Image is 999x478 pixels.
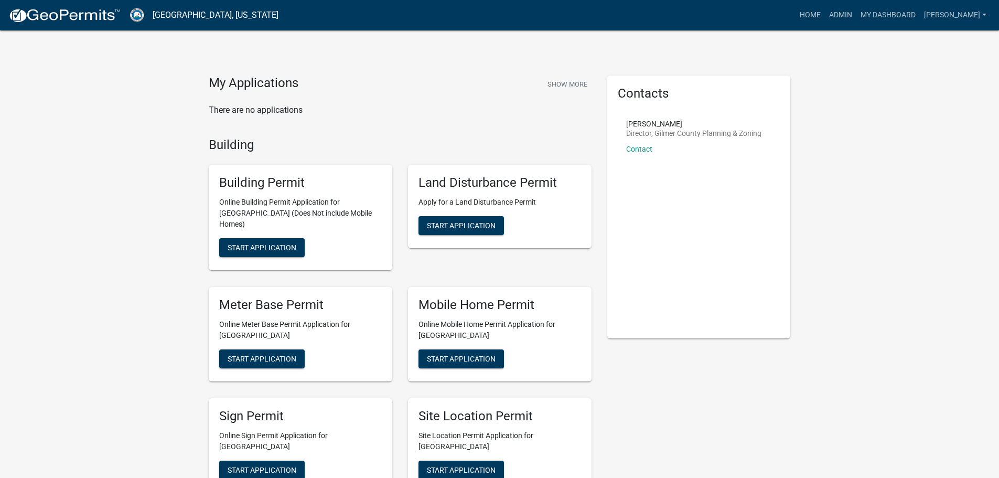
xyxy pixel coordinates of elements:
a: [PERSON_NAME] [920,5,991,25]
p: Site Location Permit Application for [GEOGRAPHIC_DATA] [418,430,581,452]
p: Apply for a Land Disturbance Permit [418,197,581,208]
button: Start Application [418,216,504,235]
h5: Contacts [618,86,780,101]
p: Online Meter Base Permit Application for [GEOGRAPHIC_DATA] [219,319,382,341]
span: Start Application [228,243,296,252]
a: Admin [825,5,856,25]
h5: Building Permit [219,175,382,190]
button: Start Application [418,349,504,368]
a: Contact [626,145,652,153]
p: Online Building Permit Application for [GEOGRAPHIC_DATA] (Does Not include Mobile Homes) [219,197,382,230]
p: [PERSON_NAME] [626,120,761,128]
h4: My Applications [209,76,298,91]
span: Start Application [427,354,496,363]
img: Gilmer County, Georgia [129,8,144,22]
p: Director, Gilmer County Planning & Zoning [626,130,761,137]
p: Online Mobile Home Permit Application for [GEOGRAPHIC_DATA] [418,319,581,341]
span: Start Application [427,221,496,230]
a: Home [796,5,825,25]
span: Start Application [228,354,296,363]
p: There are no applications [209,104,592,116]
button: Show More [543,76,592,93]
h5: Sign Permit [219,409,382,424]
h5: Site Location Permit [418,409,581,424]
button: Start Application [219,238,305,257]
h5: Mobile Home Permit [418,298,581,313]
button: Start Application [219,349,305,368]
span: Start Application [228,465,296,474]
h5: Land Disturbance Permit [418,175,581,190]
h4: Building [209,137,592,153]
h5: Meter Base Permit [219,298,382,313]
p: Online Sign Permit Application for [GEOGRAPHIC_DATA] [219,430,382,452]
a: [GEOGRAPHIC_DATA], [US_STATE] [153,6,278,24]
a: My Dashboard [856,5,920,25]
span: Start Application [427,465,496,474]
